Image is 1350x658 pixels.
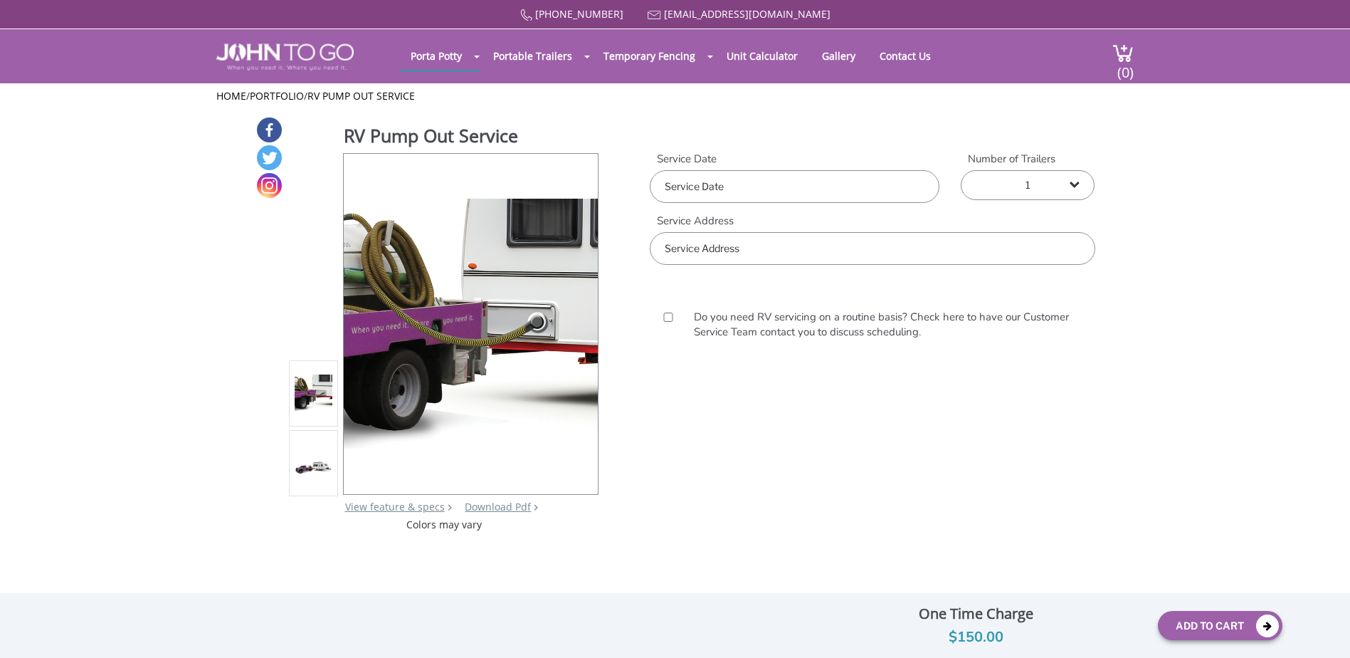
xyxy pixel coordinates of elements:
img: Call [520,9,532,21]
a: [EMAIL_ADDRESS][DOMAIN_NAME] [664,7,830,21]
div: One Time Charge [804,602,1147,626]
a: Instagram [257,173,282,198]
div: Colors may vary [289,518,600,532]
input: Service Address [650,232,1095,265]
label: Do you need RV servicing on a routine basis? Check here to have our Customer Service Team contact... [687,310,1084,340]
a: Temporary Fencing [593,42,706,70]
a: Porta Potty [400,42,473,70]
a: [PHONE_NUMBER] [535,7,623,21]
img: JOHN to go [216,43,354,70]
span: (0) [1117,51,1134,82]
a: Contact Us [869,42,942,70]
a: RV Pump Out Service [307,89,415,103]
input: Service Date [650,170,939,203]
img: Product [295,460,333,474]
img: Product [295,375,333,412]
button: Add To Cart [1158,611,1282,640]
ul: / / [216,89,1134,103]
h1: RV Pump Out Service [344,123,600,152]
a: Unit Calculator [716,42,808,70]
label: Number of Trailers [961,152,1095,167]
img: chevron.png [534,504,538,511]
a: Gallery [811,42,866,70]
img: Product [344,199,598,449]
div: $150.00 [804,626,1147,649]
a: Portfolio [250,89,304,103]
label: Service Address [650,214,1095,229]
a: View feature & specs [345,500,445,513]
img: cart a [1112,43,1134,63]
label: Service Date [650,152,939,167]
a: Twitter [257,145,282,170]
a: Home [216,89,246,103]
a: Download Pdf [465,500,531,513]
a: Portable Trailers [482,42,583,70]
img: right arrow icon [448,504,452,511]
a: Facebook [257,117,282,142]
img: Mail [648,11,661,20]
